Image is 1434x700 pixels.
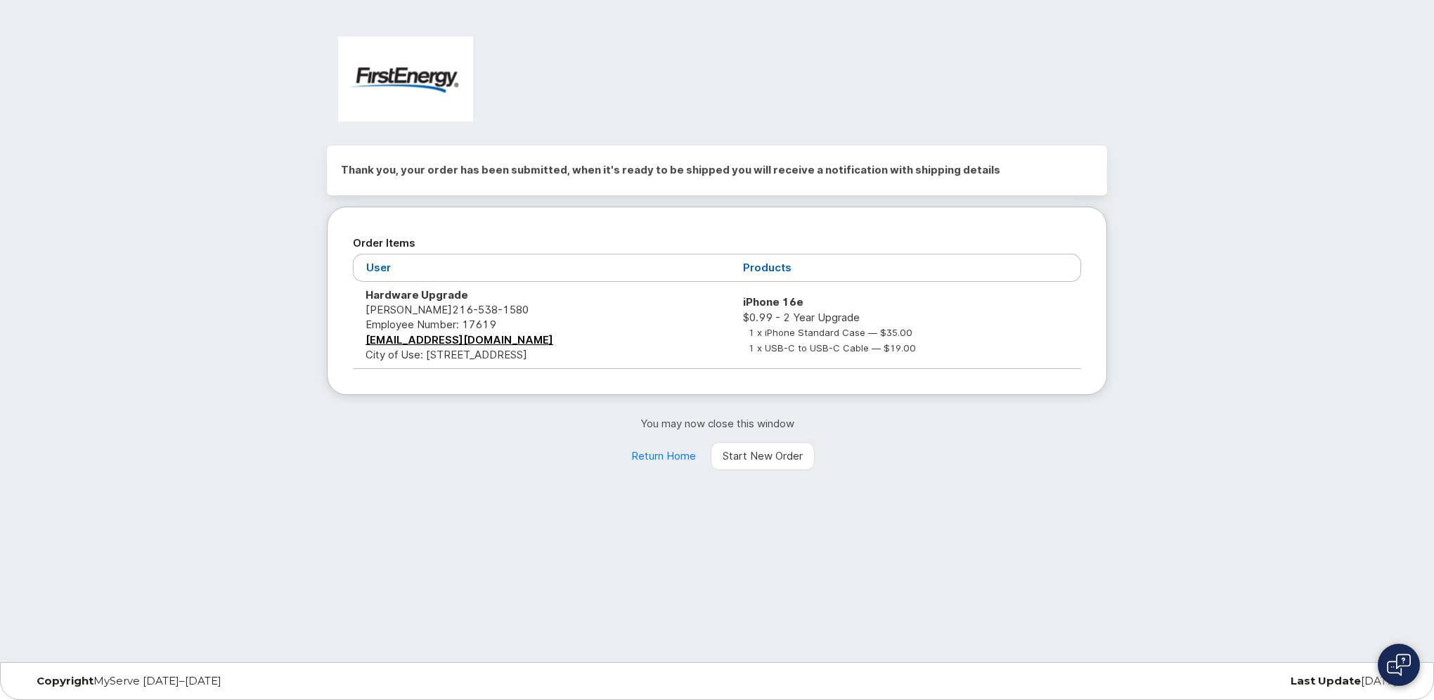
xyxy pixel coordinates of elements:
[1387,654,1411,676] img: Open chat
[338,37,473,122] img: FirstEnergy Corp
[730,282,1081,369] td: $0.99 - 2 Year Upgrade
[366,288,468,302] strong: Hardware Upgrade
[711,442,815,470] a: Start New Order
[948,675,1408,687] div: [DATE]
[1291,674,1361,687] strong: Last Update
[353,282,730,369] td: [PERSON_NAME] City of Use: [STREET_ADDRESS]
[730,254,1081,281] th: Products
[353,254,730,281] th: User
[37,674,93,687] strong: Copyright
[26,675,486,687] div: MyServe [DATE]–[DATE]
[749,327,912,338] small: 1 x iPhone Standard Case — $35.00
[473,303,498,316] span: 538
[452,303,529,316] span: 216
[327,416,1107,431] p: You may now close this window
[366,333,553,346] a: [EMAIL_ADDRESS][DOMAIN_NAME]
[341,160,1093,181] h2: Thank you, your order has been submitted, when it's ready to be shipped you will receive a notifi...
[749,342,916,354] small: 1 x USB-C to USB-C Cable — $19.00
[619,442,708,470] a: Return Home
[743,295,803,309] strong: iPhone 16e
[366,318,496,331] span: Employee Number: 17619
[498,303,529,316] span: 1580
[353,233,1081,254] h2: Order Items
